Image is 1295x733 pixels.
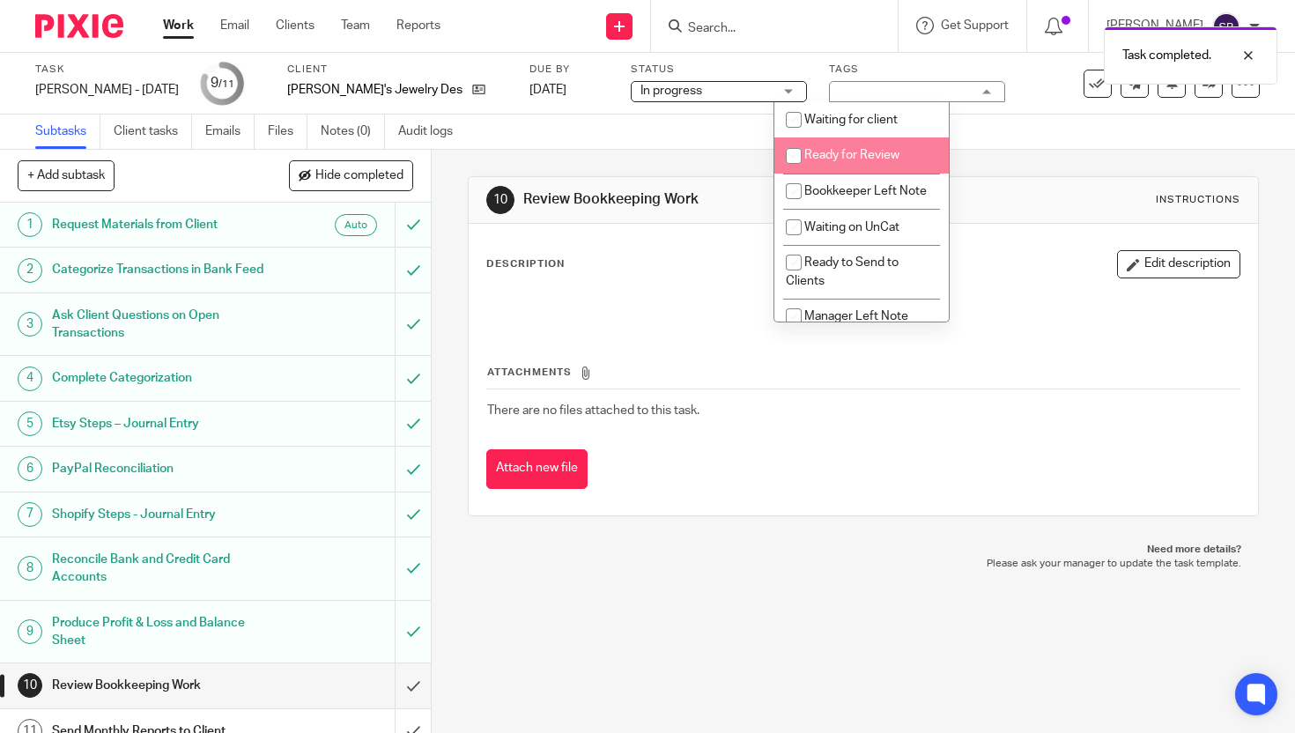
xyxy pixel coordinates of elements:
div: 8 [18,556,42,581]
p: Task completed. [1122,47,1211,64]
div: 10 [486,186,514,214]
a: Files [268,115,307,149]
a: Team [341,17,370,34]
a: Work [163,17,194,34]
label: Status [631,63,807,77]
span: Manager Left Note [804,310,908,322]
div: 9 [18,619,42,644]
p: Need more details? [485,543,1241,557]
button: Attach new file [486,449,588,489]
span: Hide completed [315,169,403,183]
span: Attachments [487,367,572,377]
div: 2 [18,258,42,283]
p: Please ask your manager to update the task template. [485,557,1241,571]
div: Amy Aguirre - Aug 2025 [35,81,179,99]
div: 1 [18,212,42,237]
p: [PERSON_NAME]'s Jewelry Designs [287,81,463,99]
div: [PERSON_NAME] - [DATE] [35,81,179,99]
div: 5 [18,411,42,436]
img: svg%3E [1212,12,1240,41]
div: 10 [18,673,42,698]
p: Description [486,257,565,271]
h1: Request Materials from Client [52,211,269,238]
label: Task [35,63,179,77]
span: In progress [640,85,702,97]
h1: PayPal Reconciliation [52,455,269,482]
h1: Produce Profit & Loss and Balance Sheet [52,610,269,655]
a: Email [220,17,249,34]
button: Hide completed [289,160,413,190]
span: Ready for Review [804,149,899,161]
label: Due by [529,63,609,77]
a: Clients [276,17,314,34]
div: 6 [18,456,42,481]
button: + Add subtask [18,160,115,190]
span: There are no files attached to this task. [487,404,699,417]
span: Bookkeeper Left Note [804,185,927,197]
span: Waiting for client [804,114,898,126]
div: Instructions [1156,193,1240,207]
a: Client tasks [114,115,192,149]
small: /11 [218,79,234,89]
span: Ready to Send to Clients [786,256,899,287]
label: Client [287,63,507,77]
div: 9 [211,73,234,93]
a: Reports [396,17,440,34]
a: Notes (0) [321,115,385,149]
button: Edit description [1117,250,1240,278]
a: Audit logs [398,115,466,149]
h1: Shopify Steps - Journal Entry [52,501,269,528]
h1: Etsy Steps – Journal Entry [52,411,269,437]
h1: Reconcile Bank and Credit Card Accounts [52,546,269,591]
span: [DATE] [529,84,566,96]
h1: Complete Categorization [52,365,269,391]
h1: Review Bookkeeping Work [52,672,269,699]
div: 3 [18,312,42,337]
h1: Ask Client Questions on Open Transactions [52,302,269,347]
span: Waiting on UnCat [804,221,899,233]
a: Emails [205,115,255,149]
a: Subtasks [35,115,100,149]
h1: Categorize Transactions in Bank Feed [52,256,269,283]
div: Auto [335,214,377,236]
div: 4 [18,366,42,391]
img: Pixie [35,14,123,38]
div: 7 [18,502,42,527]
h1: Review Bookkeeping Work [523,190,900,209]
